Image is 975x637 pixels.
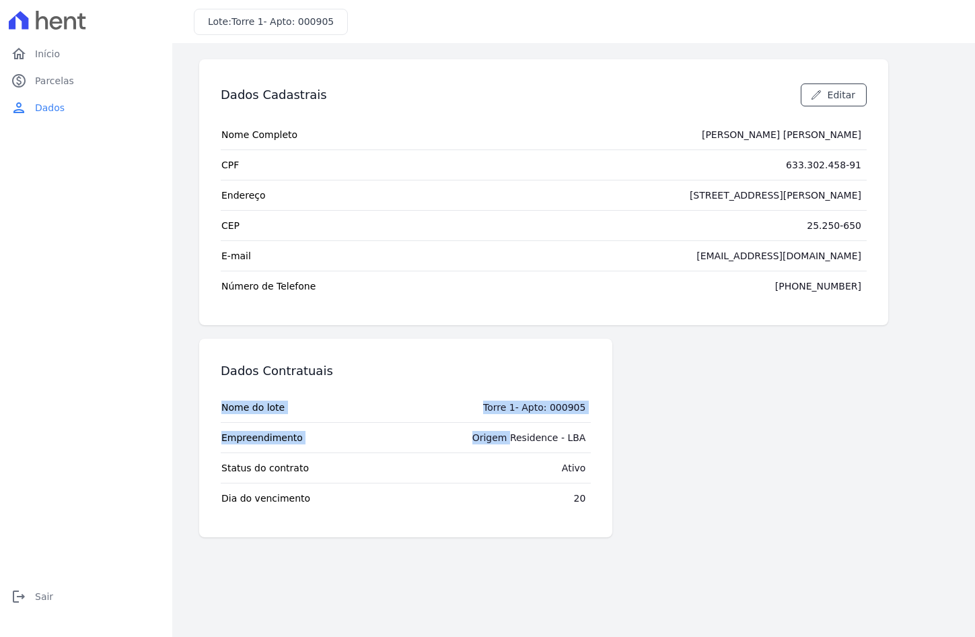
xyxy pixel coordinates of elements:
[5,67,167,94] a: paidParcelas
[690,189,861,202] div: [STREET_ADDRESS][PERSON_NAME]
[231,16,334,27] span: Torre 1- Apto: 000905
[221,128,297,141] span: Nome Completo
[574,492,586,505] div: 20
[35,74,74,88] span: Parcelas
[472,431,586,444] div: Origem Residence - LBA
[5,40,167,67] a: homeInício
[221,431,303,444] span: Empreendimento
[562,461,586,475] div: Ativo
[5,583,167,610] a: logoutSair
[221,401,285,414] span: Nome do lote
[11,46,27,62] i: home
[221,279,316,293] span: Número de Telefone
[775,279,861,293] div: [PHONE_NUMBER]
[696,249,861,263] div: [EMAIL_ADDRESS][DOMAIN_NAME]
[221,87,327,103] h3: Dados Cadastrais
[221,189,266,202] span: Endereço
[11,100,27,116] i: person
[702,128,861,141] div: [PERSON_NAME] [PERSON_NAME]
[11,73,27,89] i: paid
[801,83,867,106] a: Editar
[221,219,240,232] span: CEP
[221,158,239,172] span: CPF
[11,589,27,605] i: logout
[221,461,309,475] span: Status do contrato
[208,15,334,29] h3: Lote:
[35,590,53,603] span: Sair
[221,249,251,263] span: E-mail
[35,47,60,61] span: Início
[828,88,855,102] span: Editar
[5,94,167,121] a: personDados
[35,101,65,114] span: Dados
[807,219,861,232] div: 25.250-650
[786,158,861,172] div: 633.302.458-91
[221,492,310,505] span: Dia do vencimento
[221,363,333,379] h3: Dados Contratuais
[483,401,585,414] div: Torre 1- Apto: 000905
